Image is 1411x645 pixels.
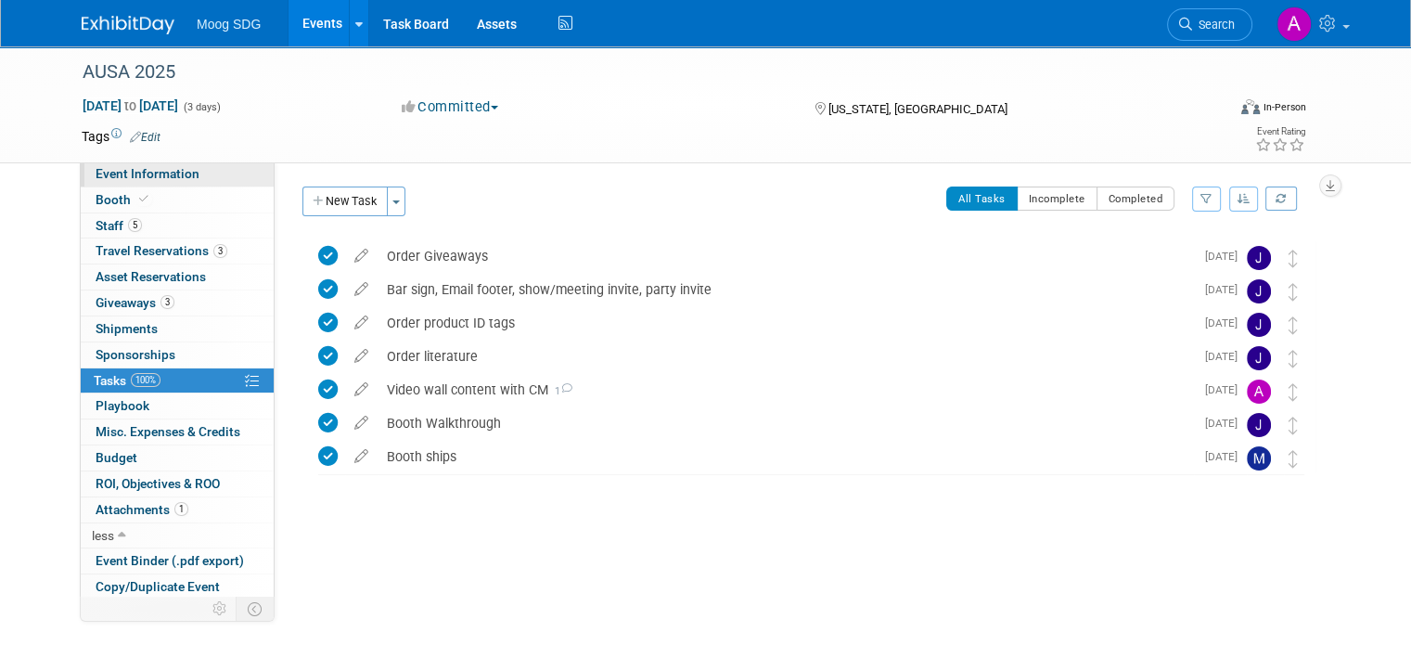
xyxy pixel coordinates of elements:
[160,295,174,309] span: 3
[81,316,274,342] a: Shipments
[204,597,237,621] td: Personalize Event Tab Strip
[378,341,1194,372] div: Order literature
[302,187,388,216] button: New Task
[828,102,1007,116] span: [US_STATE], [GEOGRAPHIC_DATA]
[81,290,274,316] a: Giveaways3
[1205,417,1247,430] span: [DATE]
[345,381,378,398] a: edit
[1125,97,1306,124] div: Event Format
[81,548,274,574] a: Event Binder (.pdf export)
[96,553,244,568] span: Event Binder (.pdf export)
[82,127,160,146] td: Tags
[1167,8,1252,41] a: Search
[1205,450,1247,463] span: [DATE]
[81,523,274,548] a: less
[81,213,274,239] a: Staff5
[81,239,274,264] a: Travel Reservations3
[81,574,274,600] a: Copy/Duplicate Event
[1247,413,1271,437] img: Jaclyn Roberts
[1205,250,1247,263] span: [DATE]
[946,187,1018,211] button: All Tasks
[345,248,378,264] a: edit
[378,274,1194,305] div: Bar sign, Email footer, show/meeting invite, party invite
[1247,313,1271,337] img: Jaclyn Roberts
[197,17,261,32] span: Moog SDG
[1255,127,1305,136] div: Event Rating
[548,385,572,397] span: 1
[81,471,274,497] a: ROI, Objectives & ROO
[1289,417,1298,434] i: Move task
[96,424,240,439] span: Misc. Expenses & Credits
[81,393,274,419] a: Playbook
[96,398,149,413] span: Playbook
[96,502,188,517] span: Attachments
[96,450,137,465] span: Budget
[345,348,378,365] a: edit
[96,192,152,207] span: Booth
[1247,279,1271,303] img: Jaclyn Roberts
[345,448,378,465] a: edit
[1205,283,1247,296] span: [DATE]
[378,374,1194,406] div: Video wall content with CM
[174,502,188,516] span: 1
[182,101,221,113] span: (3 days)
[76,56,1202,89] div: AUSA 2025
[96,269,206,284] span: Asset Reservations
[96,166,199,181] span: Event Information
[1205,316,1247,329] span: [DATE]
[96,347,175,362] span: Sponsorships
[1276,6,1312,42] img: ALYSSA Szal
[237,597,275,621] td: Toggle Event Tabs
[378,441,1194,472] div: Booth ships
[130,131,160,144] a: Edit
[1289,250,1298,267] i: Move task
[81,419,274,445] a: Misc. Expenses & Credits
[1289,383,1298,401] i: Move task
[345,315,378,331] a: edit
[96,218,142,233] span: Staff
[82,97,179,114] span: [DATE] [DATE]
[1241,99,1260,114] img: Format-Inperson.png
[96,579,220,594] span: Copy/Duplicate Event
[378,407,1194,439] div: Booth Walkthrough
[139,194,148,204] i: Booth reservation complete
[1289,283,1298,301] i: Move task
[378,240,1194,272] div: Order Giveaways
[1289,450,1298,468] i: Move task
[213,244,227,258] span: 3
[1247,346,1271,370] img: Jaclyn Roberts
[1247,446,1271,471] img: Marissa Fitzpatrick
[1265,187,1297,211] a: Refresh
[96,295,174,310] span: Giveaways
[94,373,160,388] span: Tasks
[1289,350,1298,368] i: Move task
[81,187,274,213] a: Booth
[1205,383,1247,396] span: [DATE]
[128,218,142,232] span: 5
[395,97,506,117] button: Committed
[81,264,274,290] a: Asset Reservations
[81,497,274,522] a: Attachments1
[96,476,220,491] span: ROI, Objectives & ROO
[81,445,274,471] a: Budget
[1192,18,1235,32] span: Search
[1289,316,1298,334] i: Move task
[1263,100,1306,114] div: In-Person
[81,342,274,368] a: Sponsorships
[1247,246,1271,270] img: Jaclyn Roberts
[82,16,174,34] img: ExhibitDay
[122,98,139,113] span: to
[131,373,160,387] span: 100%
[81,368,274,393] a: Tasks100%
[1017,187,1097,211] button: Incomplete
[378,307,1194,339] div: Order product ID tags
[96,321,158,336] span: Shipments
[92,528,114,543] span: less
[1205,350,1247,363] span: [DATE]
[96,243,227,258] span: Travel Reservations
[81,161,274,187] a: Event Information
[345,415,378,432] a: edit
[1097,187,1175,211] button: Completed
[345,281,378,298] a: edit
[1247,380,1271,404] img: Amy Garrett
